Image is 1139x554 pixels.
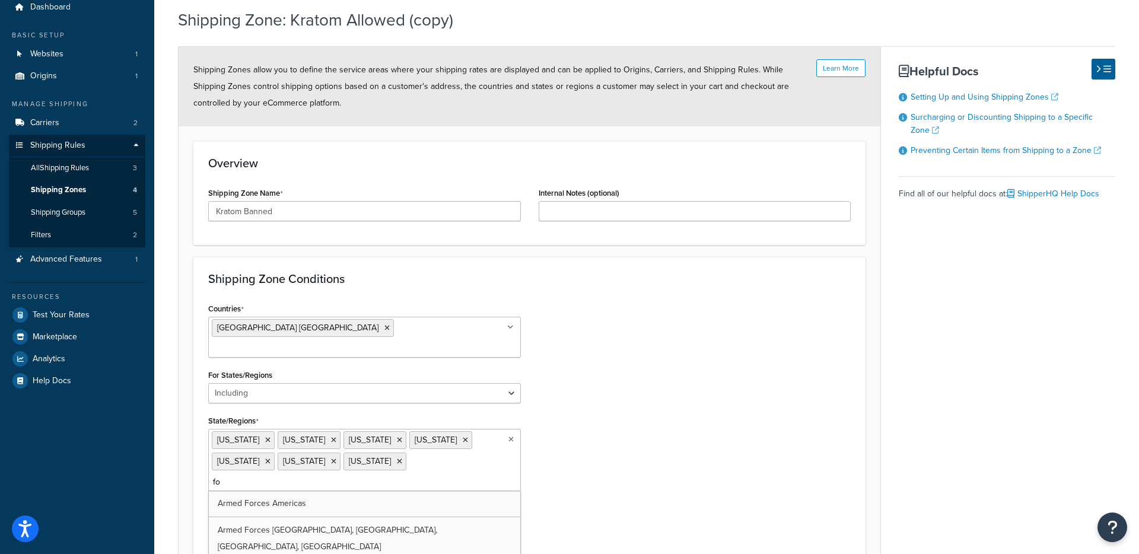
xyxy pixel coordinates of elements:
[135,254,138,265] span: 1
[539,189,619,198] label: Internal Notes (optional)
[9,157,145,179] a: AllShipping Rules3
[1097,512,1127,542] button: Open Resource Center
[30,71,57,81] span: Origins
[133,163,137,173] span: 3
[208,189,283,198] label: Shipping Zone Name
[30,49,63,59] span: Websites
[9,179,145,201] a: Shipping Zones4
[208,157,851,170] h3: Overview
[133,118,138,128] span: 2
[9,326,145,348] a: Marketplace
[9,179,145,201] li: Shipping Zones
[9,65,145,87] li: Origins
[9,30,145,40] div: Basic Setup
[193,63,789,109] span: Shipping Zones allow you to define the service areas where your shipping rates are displayed and ...
[1007,187,1099,200] a: ShipperHQ Help Docs
[9,43,145,65] li: Websites
[283,455,325,467] span: [US_STATE]
[33,354,65,364] span: Analytics
[33,310,90,320] span: Test Your Rates
[9,292,145,302] div: Resources
[1092,59,1115,79] button: Hide Help Docs
[9,224,145,246] li: Filters
[30,118,59,128] span: Carriers
[9,202,145,224] li: Shipping Groups
[30,254,102,265] span: Advanced Features
[9,112,145,134] a: Carriers2
[899,176,1115,202] div: Find all of our helpful docs at:
[9,370,145,391] a: Help Docs
[9,202,145,224] a: Shipping Groups5
[178,8,1100,31] h1: Shipping Zone: Kratom Allowed (copy)
[911,111,1093,136] a: Surcharging or Discounting Shipping to a Specific Zone
[349,455,391,467] span: [US_STATE]
[911,91,1058,103] a: Setting Up and Using Shipping Zones
[911,144,1101,157] a: Preventing Certain Items from Shipping to a Zone
[9,304,145,326] a: Test Your Rates
[208,304,244,314] label: Countries
[816,59,866,77] button: Learn More
[9,112,145,134] li: Carriers
[9,249,145,270] a: Advanced Features1
[135,49,138,59] span: 1
[217,321,378,334] span: [GEOGRAPHIC_DATA] [GEOGRAPHIC_DATA]
[9,99,145,109] div: Manage Shipping
[218,524,437,553] span: Armed Forces [GEOGRAPHIC_DATA], [GEOGRAPHIC_DATA], [GEOGRAPHIC_DATA], [GEOGRAPHIC_DATA]
[9,43,145,65] a: Websites1
[30,2,71,12] span: Dashboard
[217,434,259,446] span: [US_STATE]
[31,208,85,218] span: Shipping Groups
[133,185,137,195] span: 4
[9,135,145,157] a: Shipping Rules
[9,65,145,87] a: Origins1
[208,416,259,426] label: State/Regions
[9,348,145,370] a: Analytics
[31,163,89,173] span: All Shipping Rules
[9,249,145,270] li: Advanced Features
[30,141,85,151] span: Shipping Rules
[217,455,259,467] span: [US_STATE]
[133,230,137,240] span: 2
[209,491,520,517] a: Armed Forces Americas
[9,135,145,247] li: Shipping Rules
[33,376,71,386] span: Help Docs
[899,65,1115,78] h3: Helpful Docs
[9,224,145,246] a: Filters2
[283,434,325,446] span: [US_STATE]
[349,434,391,446] span: [US_STATE]
[415,434,457,446] span: [US_STATE]
[133,208,137,218] span: 5
[208,272,851,285] h3: Shipping Zone Conditions
[208,371,272,380] label: For States/Regions
[135,71,138,81] span: 1
[218,497,306,510] span: Armed Forces Americas
[31,185,86,195] span: Shipping Zones
[31,230,51,240] span: Filters
[33,332,77,342] span: Marketplace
